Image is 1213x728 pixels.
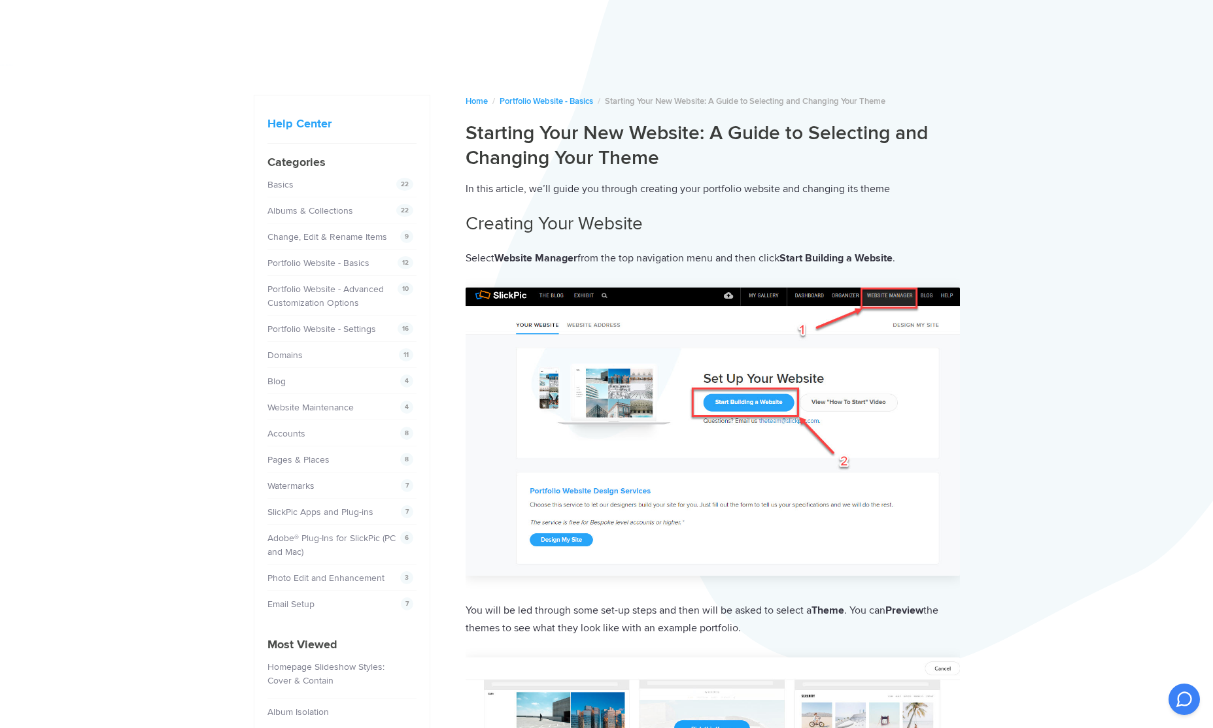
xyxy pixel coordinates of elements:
a: Adobe® Plug-Ins for SlickPic (PC and Mac) [267,533,396,557]
span: 7 [401,505,413,518]
a: Portfolio Website - Advanced Customization Options [267,284,384,308]
span: / [598,96,600,107]
span: 8 [400,453,413,466]
span: 7 [401,479,413,492]
h4: Most Viewed [267,636,417,654]
span: 10 [398,282,413,295]
a: Watermarks [267,480,315,491]
h2: Creating Your Website [466,211,960,237]
span: 4 [400,374,413,388]
strong: Preview [885,604,923,617]
p: In this article, we’ll guide you through creating your portfolio website and changing its theme [466,180,960,198]
a: Domains [267,350,303,361]
a: Homepage Slideshow Styles: Cover & Contain [267,661,384,686]
h4: Categories [267,154,417,171]
p: You will be led through some set-up steps and then will be asked to select a . You can the themes... [466,602,960,637]
a: Accounts [267,428,305,439]
strong: Theme [812,604,844,617]
span: Starting Your New Website: A Guide to Selecting and Changing Your Theme [605,96,885,107]
span: / [492,96,495,107]
span: 22 [396,178,413,191]
a: Portfolio Website - Basics [500,96,593,107]
a: Blog [267,376,286,387]
a: Pages & Places [267,454,330,465]
a: Home [466,96,488,107]
span: 3 [400,571,413,584]
a: Portfolio Website - Settings [267,323,376,335]
a: Website Maintenance [267,402,354,413]
a: Basics [267,179,294,190]
a: Email Setup [267,599,315,610]
span: 11 [399,348,413,361]
span: 12 [398,256,413,269]
a: Portfolio Website - Basics [267,257,369,269]
strong: Start Building a Website [779,252,893,265]
a: Change, Edit & Rename Items [267,231,387,242]
span: 8 [400,427,413,440]
h1: Starting Your New Website: A Guide to Selecting and Changing Your Theme [466,121,960,170]
a: SlickPic Apps and Plug-ins [267,506,373,518]
a: Album Isolation [267,706,329,718]
span: 4 [400,401,413,414]
a: Albums & Collections [267,205,353,216]
span: 16 [398,322,413,335]
span: 6 [400,531,413,544]
p: Select from the top navigation menu and then click . [466,250,960,267]
a: Help Center [267,116,332,131]
span: 7 [401,597,413,610]
span: 22 [396,204,413,217]
span: 9 [400,230,413,243]
strong: Website Manager [494,252,577,265]
a: Photo Edit and Enhancement [267,572,384,584]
